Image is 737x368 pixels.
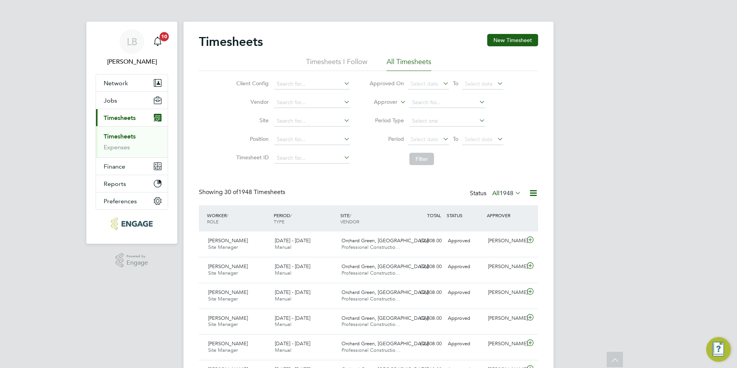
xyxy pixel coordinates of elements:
[116,253,148,268] a: Powered byEngage
[234,98,269,105] label: Vendor
[234,80,269,87] label: Client Config
[272,208,338,228] div: PERIOD
[96,192,168,209] button: Preferences
[104,163,125,170] span: Finance
[445,338,485,350] div: Approved
[208,315,248,321] span: [PERSON_NAME]
[127,37,137,47] span: LB
[205,208,272,228] div: WORKER
[234,117,269,124] label: Site
[427,212,441,218] span: TOTAL
[208,295,238,302] span: Site Manager
[275,270,291,276] span: Manual
[274,218,284,225] span: TYPE
[275,347,291,353] span: Manual
[306,57,367,71] li: Timesheets I Follow
[104,79,128,87] span: Network
[409,97,485,108] input: Search for...
[409,153,434,165] button: Filter
[405,312,445,325] div: £2,808.00
[96,29,168,66] a: LB[PERSON_NAME]
[96,175,168,192] button: Reports
[445,235,485,247] div: Approved
[487,34,538,46] button: New Timesheet
[342,315,428,321] span: Orchard Green, [GEOGRAPHIC_DATA]
[126,260,148,266] span: Engage
[350,212,351,218] span: /
[274,97,350,108] input: Search for...
[104,97,117,104] span: Jobs
[96,92,168,109] button: Jobs
[160,32,169,41] span: 10
[96,109,168,126] button: Timesheets
[150,29,165,54] a: 10
[405,286,445,299] div: £2,808.00
[275,321,291,327] span: Manual
[96,74,168,91] button: Network
[369,117,404,124] label: Period Type
[208,340,248,347] span: [PERSON_NAME]
[342,270,400,276] span: Professional Constructio…
[465,136,493,143] span: Select date
[96,218,168,230] a: Go to home page
[465,80,493,87] span: Select date
[274,79,350,89] input: Search for...
[342,263,428,270] span: Orchard Green, [GEOGRAPHIC_DATA]
[208,237,248,244] span: [PERSON_NAME]
[485,260,525,273] div: [PERSON_NAME]
[485,286,525,299] div: [PERSON_NAME]
[470,188,523,199] div: Status
[387,57,431,71] li: All Timesheets
[485,312,525,325] div: [PERSON_NAME]
[445,286,485,299] div: Approved
[208,270,238,276] span: Site Manager
[445,260,485,273] div: Approved
[274,153,350,164] input: Search for...
[234,154,269,161] label: Timesheet ID
[340,218,359,225] span: VENDOR
[338,208,405,228] div: SITE
[369,80,404,87] label: Approved On
[208,244,238,250] span: Site Manager
[342,321,400,327] span: Professional Constructio…
[111,218,152,230] img: pcrnet-logo-retina.png
[342,295,400,302] span: Professional Constructio…
[86,22,177,244] nav: Main navigation
[485,235,525,247] div: [PERSON_NAME]
[363,98,397,106] label: Approver
[342,289,428,295] span: Orchard Green, [GEOGRAPHIC_DATA]
[411,80,438,87] span: Select date
[96,158,168,175] button: Finance
[445,312,485,325] div: Approved
[290,212,292,218] span: /
[485,338,525,350] div: [PERSON_NAME]
[227,212,228,218] span: /
[492,189,521,197] label: All
[275,244,291,250] span: Manual
[342,237,428,244] span: Orchard Green, [GEOGRAPHIC_DATA]
[706,337,731,362] button: Engage Resource Center
[405,235,445,247] div: £2,808.00
[342,340,428,347] span: Orchard Green, [GEOGRAPHIC_DATA]
[274,116,350,127] input: Search for...
[224,188,238,196] span: 30 of
[411,136,438,143] span: Select date
[199,188,287,196] div: Showing
[445,208,485,222] div: STATUS
[451,78,461,88] span: To
[485,208,525,222] div: APPROVER
[207,218,219,225] span: ROLE
[199,34,263,49] h2: Timesheets
[275,237,310,244] span: [DATE] - [DATE]
[208,321,238,327] span: Site Manager
[104,133,136,140] a: Timesheets
[342,244,400,250] span: Professional Constructio…
[405,338,445,350] div: £2,808.00
[274,134,350,145] input: Search for...
[275,263,310,270] span: [DATE] - [DATE]
[369,135,404,142] label: Period
[208,263,248,270] span: [PERSON_NAME]
[275,340,310,347] span: [DATE] - [DATE]
[500,189,513,197] span: 1948
[104,180,126,187] span: Reports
